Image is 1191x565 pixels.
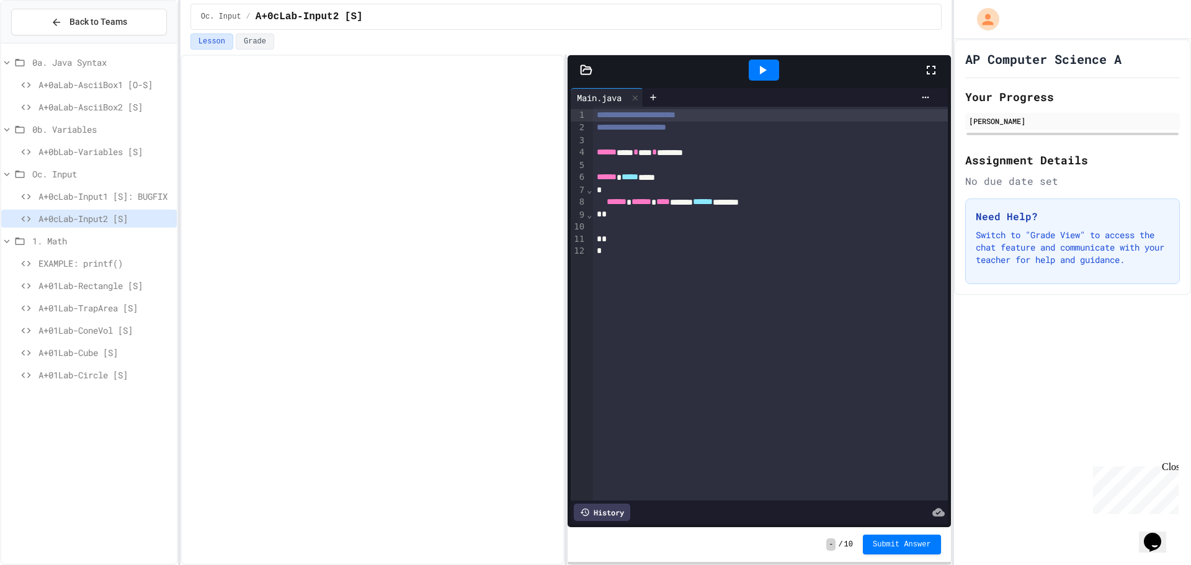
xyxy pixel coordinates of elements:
[38,346,172,359] span: A+01Lab-Cube [S]
[32,56,172,69] span: 0a. Java Syntax
[586,185,592,195] span: Fold line
[571,146,586,159] div: 4
[38,368,172,381] span: A+01Lab-Circle [S]
[571,209,586,221] div: 9
[1139,515,1179,553] iframe: chat widget
[38,100,172,113] span: A+0aLab-AsciiBox2 [S]
[11,9,167,35] button: Back to Teams
[38,190,172,203] span: A+0cLab-Input1 [S]: BUGFIX
[201,12,241,22] span: Oc. Input
[246,12,251,22] span: /
[965,151,1180,169] h2: Assignment Details
[863,535,941,554] button: Submit Answer
[256,9,363,24] span: A+0cLab-Input2 [S]
[976,229,1169,266] p: Switch to "Grade View" to access the chat feature and communicate with your teacher for help and ...
[38,212,172,225] span: A+0cLab-Input2 [S]
[571,135,586,147] div: 3
[965,174,1180,189] div: No due date set
[38,324,172,337] span: A+01Lab-ConeVol [S]
[844,540,853,549] span: 10
[571,221,586,233] div: 10
[571,233,586,246] div: 11
[38,257,172,270] span: EXAMPLE: printf()
[571,245,586,257] div: 12
[586,210,592,220] span: Fold line
[1088,461,1179,514] iframe: chat widget
[38,279,172,292] span: A+01Lab-Rectangle [S]
[32,123,172,136] span: 0b. Variables
[571,159,586,172] div: 5
[965,88,1180,105] h2: Your Progress
[976,209,1169,224] h3: Need Help?
[571,196,586,208] div: 8
[873,540,931,549] span: Submit Answer
[32,234,172,247] span: 1. Math
[190,33,233,50] button: Lesson
[964,5,1002,33] div: My Account
[965,50,1122,68] h1: AP Computer Science A
[38,145,172,158] span: A+0bLab-Variables [S]
[38,301,172,314] span: A+01Lab-TrapArea [S]
[574,504,630,521] div: History
[571,184,586,197] div: 7
[969,115,1176,127] div: [PERSON_NAME]
[32,167,172,180] span: Oc. Input
[571,88,643,107] div: Main.java
[571,91,628,104] div: Main.java
[236,33,274,50] button: Grade
[838,540,842,549] span: /
[571,171,586,184] div: 6
[571,122,586,134] div: 2
[5,5,86,79] div: Chat with us now!Close
[571,109,586,122] div: 1
[38,78,172,91] span: A+0aLab-AsciiBox1 [O-S]
[69,16,127,29] span: Back to Teams
[826,538,836,551] span: -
